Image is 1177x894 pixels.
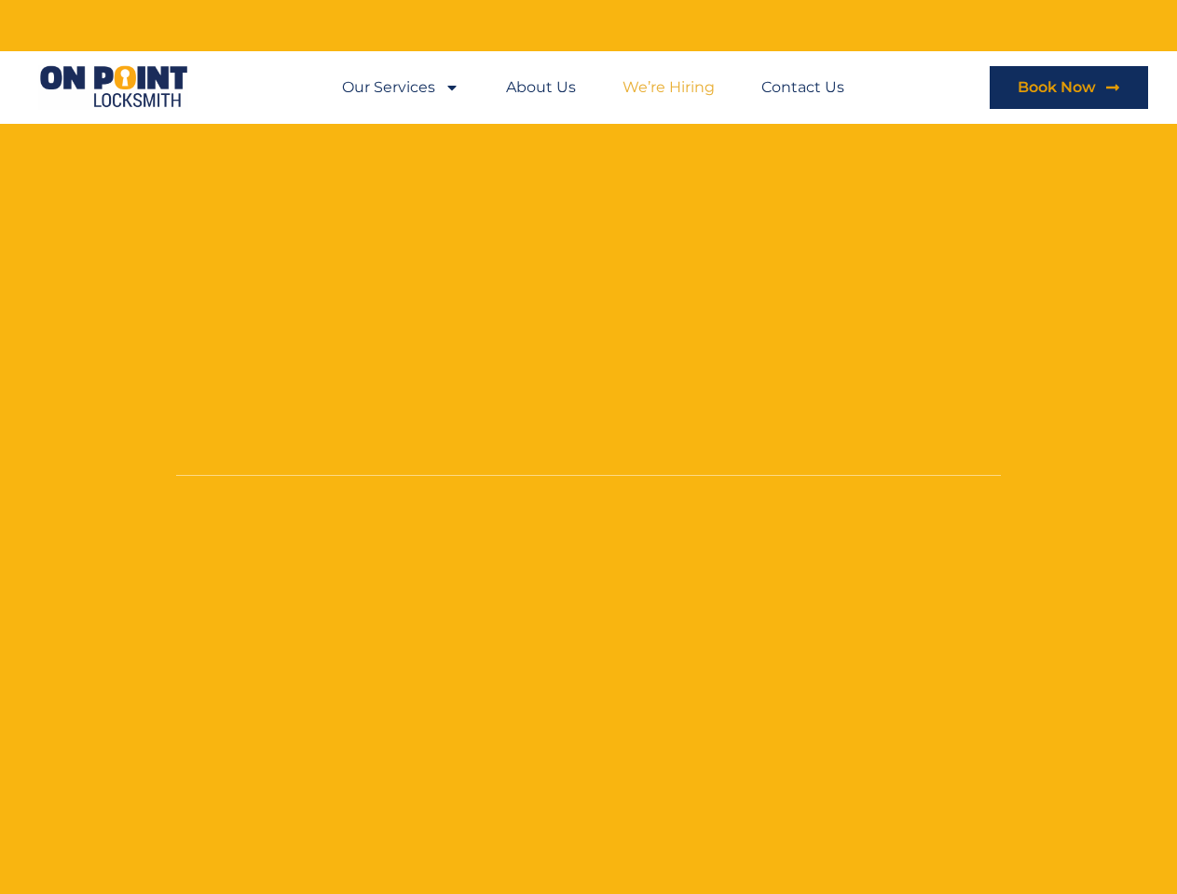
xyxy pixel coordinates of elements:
a: About Us [506,66,576,109]
a: Book Now [990,66,1148,109]
a: We’re Hiring [623,66,715,109]
span: Book Now [1018,80,1096,95]
a: Our Services [342,66,459,109]
nav: Menu [342,66,844,109]
a: Contact Us [761,66,844,109]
